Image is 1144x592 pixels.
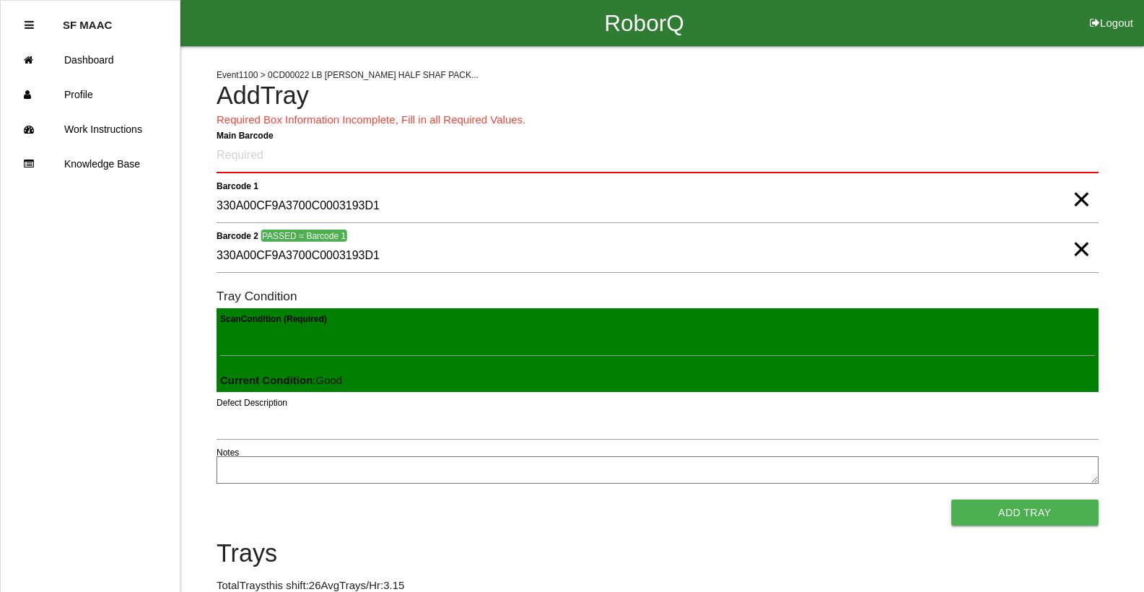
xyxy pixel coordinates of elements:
[217,446,239,459] label: Notes
[220,374,313,386] b: Current Condition
[217,180,258,191] b: Barcode 1
[951,500,1099,526] button: Add Tray
[220,313,327,323] b: Scan Condition (Required)
[1,77,180,112] a: Profile
[1,147,180,181] a: Knowledge Base
[261,230,346,242] span: PASSED = Barcode 1
[1072,170,1091,199] span: Clear Input
[220,374,342,386] span: : Good
[217,230,258,240] b: Barcode 2
[63,8,112,31] p: SF MAAC
[1072,220,1091,249] span: Clear Input
[217,139,1099,173] input: Required
[1,112,180,147] a: Work Instructions
[25,8,34,43] div: Close
[217,290,1099,303] h6: Tray Condition
[217,70,479,80] span: Event 1100 > 0CD00022 LB [PERSON_NAME] HALF SHAF PACK...
[217,112,1099,129] p: Required Box Information Incomplete, Fill in all Required Values.
[1,43,180,77] a: Dashboard
[217,540,1099,567] h4: Trays
[217,396,287,409] label: Defect Description
[217,130,274,140] b: Main Barcode
[217,82,1099,110] h4: Add Tray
